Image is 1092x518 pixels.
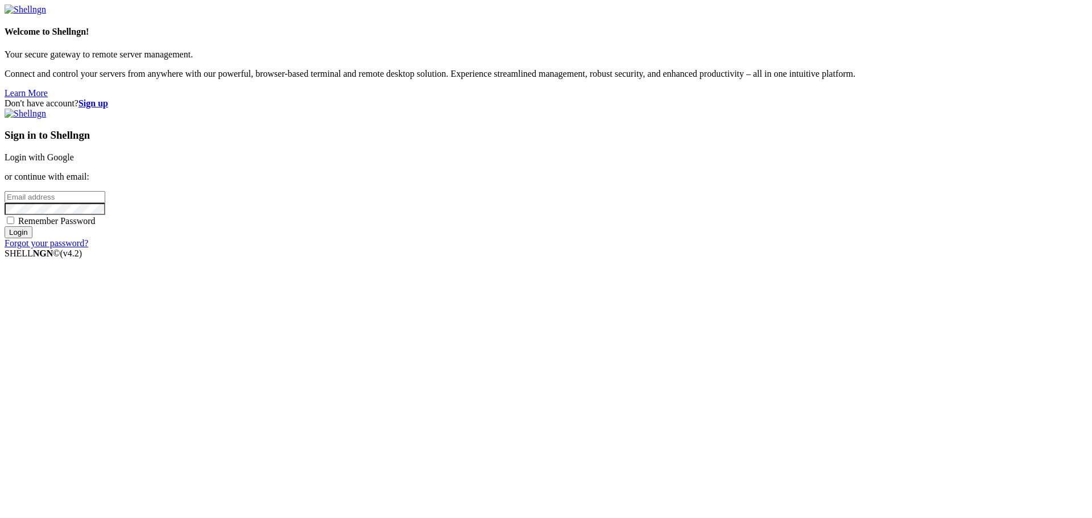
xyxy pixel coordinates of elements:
span: SHELL © [5,248,82,258]
img: Shellngn [5,5,46,15]
b: NGN [33,248,53,258]
p: Connect and control your servers from anywhere with our powerful, browser-based terminal and remo... [5,69,1087,79]
div: Don't have account? [5,98,1087,109]
span: 4.2.0 [60,248,82,258]
input: Email address [5,191,105,203]
h3: Sign in to Shellngn [5,129,1087,142]
a: Forgot your password? [5,238,88,248]
img: Shellngn [5,109,46,119]
span: Remember Password [18,216,96,226]
input: Remember Password [7,217,14,224]
a: Login with Google [5,152,74,162]
a: Learn More [5,88,48,98]
a: Sign up [78,98,108,108]
h4: Welcome to Shellngn! [5,27,1087,37]
input: Login [5,226,32,238]
p: Your secure gateway to remote server management. [5,49,1087,60]
p: or continue with email: [5,172,1087,182]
